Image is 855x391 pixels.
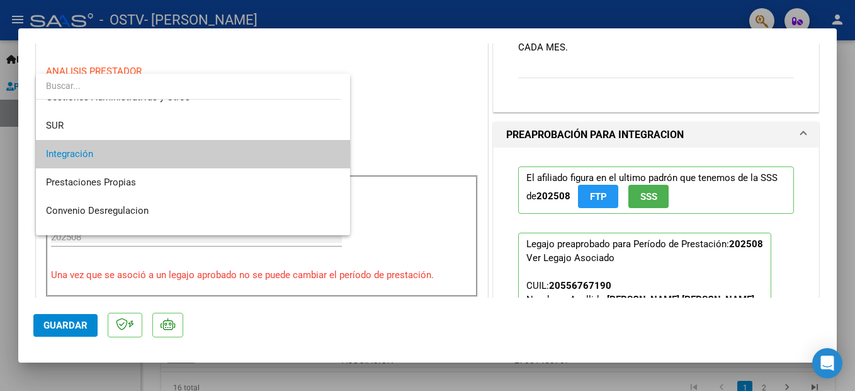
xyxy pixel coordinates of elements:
span: Convenio Desregulacion [46,205,149,216]
span: Capita [46,233,73,245]
span: Prestaciones Propias [46,177,136,188]
div: Open Intercom Messenger [812,348,842,378]
span: SUR [46,120,64,131]
span: Integración [46,148,93,160]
